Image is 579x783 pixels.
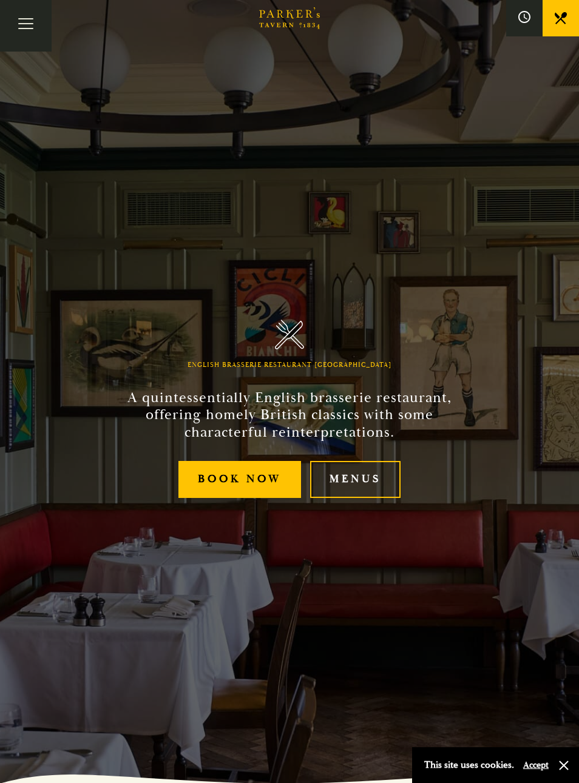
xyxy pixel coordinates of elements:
[275,320,305,349] img: Parker's Tavern Brasserie Cambridge
[523,759,549,771] button: Accept
[178,461,301,498] a: Book Now
[310,461,401,498] a: Menus
[558,759,570,771] button: Close and accept
[188,361,391,369] h1: English Brasserie Restaurant [GEOGRAPHIC_DATA]
[110,389,469,442] h2: A quintessentially English brasserie restaurant, offering homely British classics with some chara...
[424,756,514,774] p: This site uses cookies.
